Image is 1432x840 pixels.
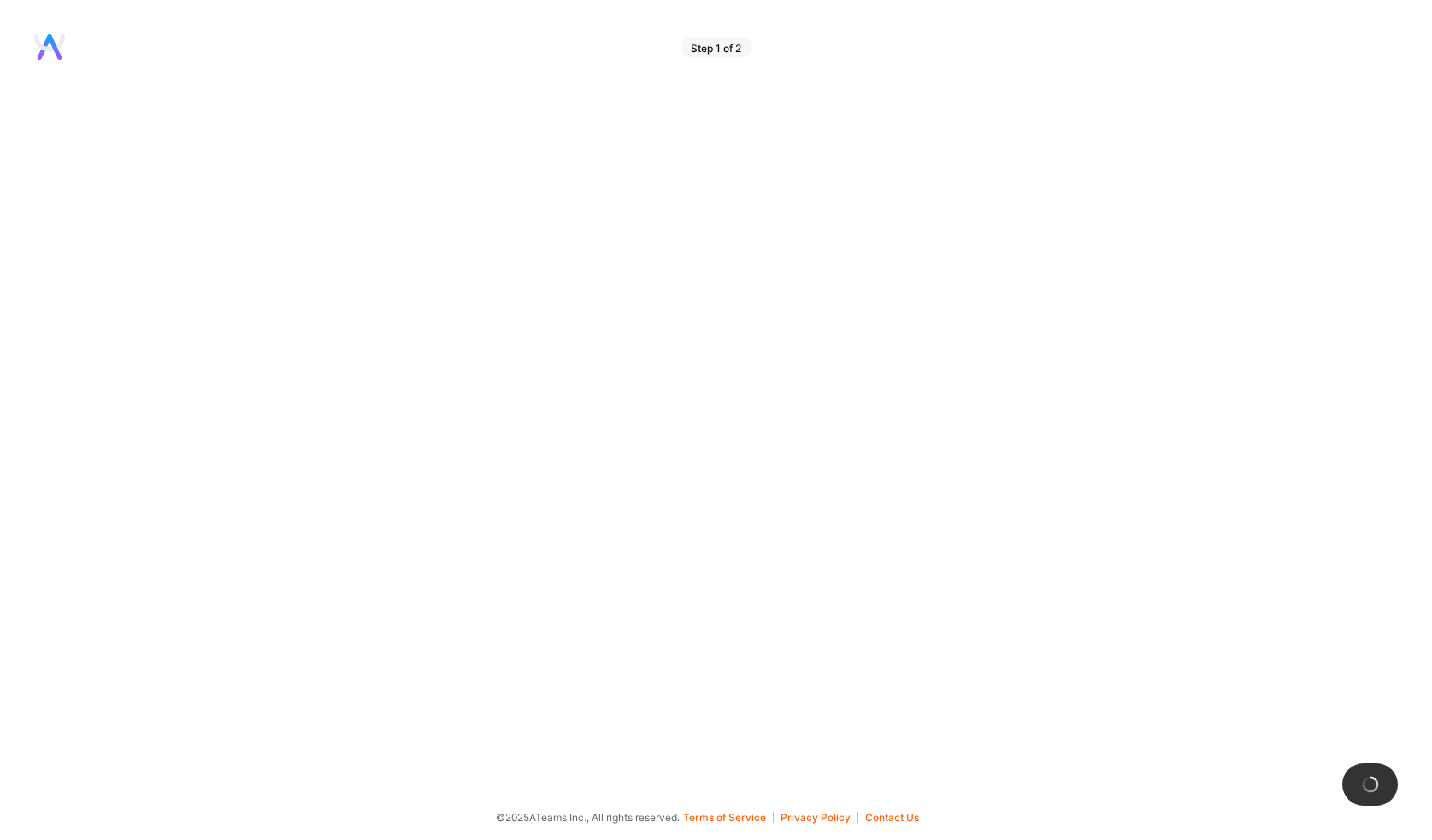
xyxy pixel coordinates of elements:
img: loading [1361,775,1380,794]
button: Terms of Service [683,812,774,823]
button: Privacy Policy [781,812,858,823]
button: Contact Us [865,812,919,823]
span: © 2025 ATeams Inc., All rights reserved. [496,808,680,826]
div: Step 1 of 2 [681,37,751,57]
